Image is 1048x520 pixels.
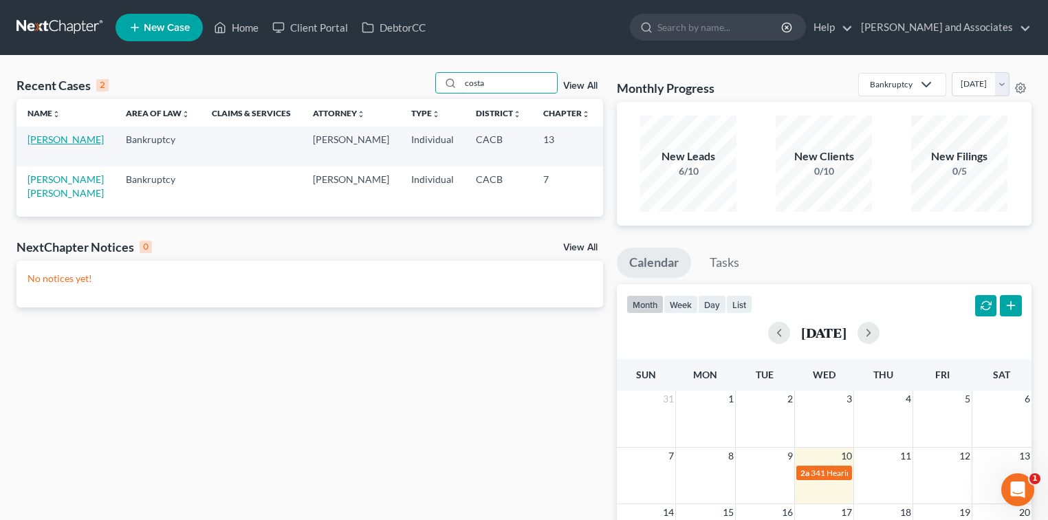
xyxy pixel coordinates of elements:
td: CACB [465,127,532,166]
div: New Filings [911,149,1007,164]
span: Mon [693,369,717,380]
p: No notices yet! [28,272,592,285]
span: Wed [813,369,836,380]
td: Individual [400,127,465,166]
span: Fri [935,369,950,380]
iframe: Intercom live chat [1001,473,1034,506]
a: [PERSON_NAME] [28,133,104,145]
div: 2 [96,79,109,91]
span: 341 Hearing for [PERSON_NAME] [811,468,934,478]
a: Help [807,15,853,40]
i: unfold_more [513,110,521,118]
button: list [726,295,752,314]
input: Search by name... [461,73,557,93]
i: unfold_more [182,110,190,118]
td: 13 [532,127,601,166]
span: 12 [958,448,972,464]
div: 0 [140,241,152,253]
span: 7 [667,448,675,464]
td: Bankruptcy [115,166,201,206]
a: Client Portal [265,15,355,40]
a: Home [207,15,265,40]
span: 31 [662,391,675,407]
span: 5 [963,391,972,407]
button: week [664,295,698,314]
i: unfold_more [582,110,590,118]
a: Tasks [697,248,752,278]
div: 0/5 [911,164,1007,178]
td: CACB [465,166,532,206]
div: Bankruptcy [870,78,913,90]
h2: [DATE] [801,325,847,340]
a: Typeunfold_more [411,108,440,118]
div: 0/10 [776,164,872,178]
span: 2a [800,468,809,478]
a: Districtunfold_more [476,108,521,118]
span: Thu [873,369,893,380]
th: Claims & Services [201,99,302,127]
td: Bankruptcy [115,127,201,166]
a: [PERSON_NAME] and Associates [854,15,1031,40]
td: 7 [532,166,601,206]
span: Sat [993,369,1010,380]
a: View All [563,243,598,252]
i: unfold_more [432,110,440,118]
td: 9:25-10932-RC [601,127,667,166]
a: View All [563,81,598,91]
div: 6/10 [640,164,736,178]
span: New Case [144,23,190,33]
span: 10 [840,448,853,464]
i: unfold_more [357,110,365,118]
i: unfold_more [52,110,61,118]
span: 8 [727,448,735,464]
span: 11 [899,448,913,464]
h3: Monthly Progress [617,80,714,96]
span: Sun [636,369,656,380]
div: New Clients [776,149,872,164]
td: Individual [400,166,465,206]
a: Nameunfold_more [28,108,61,118]
span: 1 [727,391,735,407]
span: 3 [845,391,853,407]
span: 6 [1023,391,1031,407]
a: [PERSON_NAME] [PERSON_NAME] [28,173,104,199]
span: Tue [756,369,774,380]
a: Attorneyunfold_more [313,108,365,118]
a: Calendar [617,248,691,278]
button: day [698,295,726,314]
a: Area of Lawunfold_more [126,108,190,118]
a: Chapterunfold_more [543,108,590,118]
span: 1 [1029,473,1040,484]
span: 9 [786,448,794,464]
input: Search by name... [657,14,783,40]
span: 4 [904,391,913,407]
a: DebtorCC [355,15,433,40]
div: New Leads [640,149,736,164]
td: [PERSON_NAME] [302,166,400,206]
span: 2 [786,391,794,407]
div: NextChapter Notices [17,239,152,255]
div: Recent Cases [17,77,109,94]
td: [PERSON_NAME] [302,127,400,166]
span: 13 [1018,448,1031,464]
button: month [626,295,664,314]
